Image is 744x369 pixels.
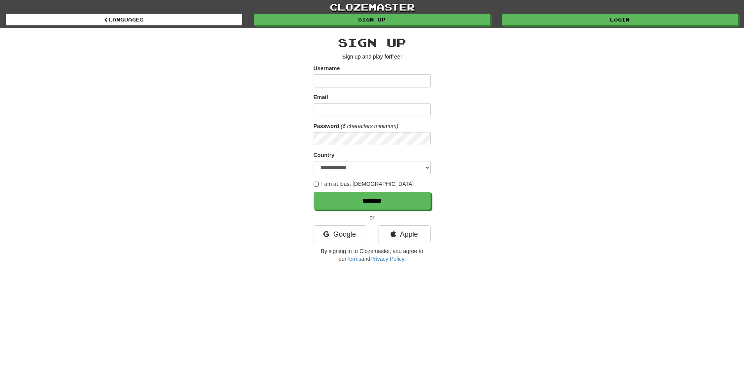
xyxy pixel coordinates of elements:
em: (6 characters minimum) [341,123,398,129]
a: Google [314,225,366,243]
a: Terms [346,256,361,262]
label: Password [314,122,339,130]
input: I am at least [DEMOGRAPHIC_DATA] [314,182,319,187]
p: Sign up and play for ! [314,53,431,61]
a: Privacy Policy [370,256,404,262]
a: Apple [378,225,431,243]
a: Login [502,14,738,25]
p: or [314,214,431,221]
label: I am at least [DEMOGRAPHIC_DATA] [314,180,414,188]
label: Email [314,93,328,101]
u: free [391,53,400,60]
h2: Sign up [314,36,431,49]
a: Languages [6,14,242,25]
label: Username [314,64,340,72]
p: By signing in to Clozemaster, you agree to our and . [314,247,431,263]
a: Sign up [254,14,490,25]
label: Country [314,151,335,159]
